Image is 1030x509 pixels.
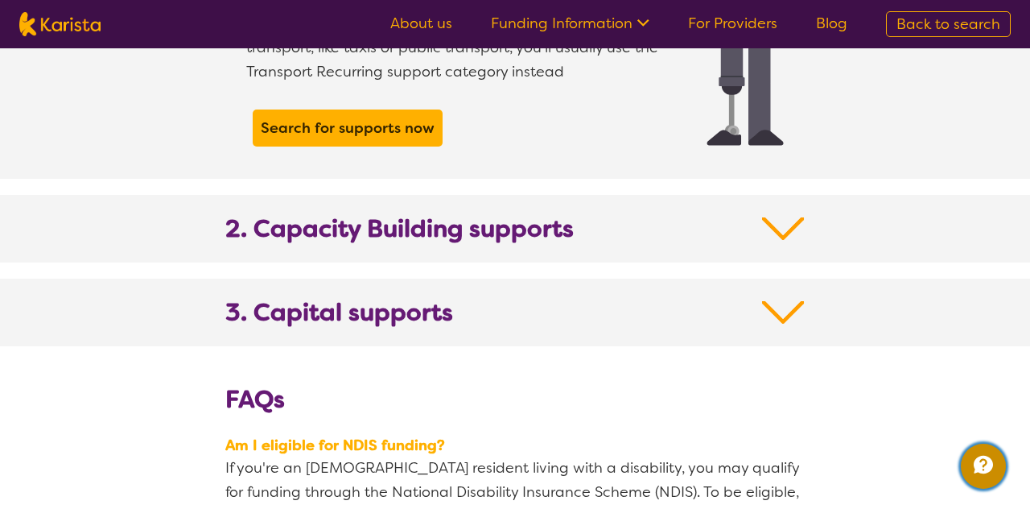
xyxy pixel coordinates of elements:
[762,214,805,243] img: Down Arrow
[257,114,439,143] a: Search for supports now
[961,444,1006,489] button: Channel Menu
[491,14,649,33] a: Funding Information
[390,14,452,33] a: About us
[225,435,805,456] span: Am I eligible for NDIS funding?
[762,298,805,327] img: Down Arrow
[261,118,435,138] b: Search for supports now
[225,298,453,327] b: 3. Capital supports
[688,14,777,33] a: For Providers
[19,12,101,36] img: Karista logo
[816,14,847,33] a: Blog
[225,383,285,416] b: FAQs
[896,14,1000,34] span: Back to search
[886,11,1011,37] a: Back to search
[225,214,574,243] b: 2. Capacity Building supports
